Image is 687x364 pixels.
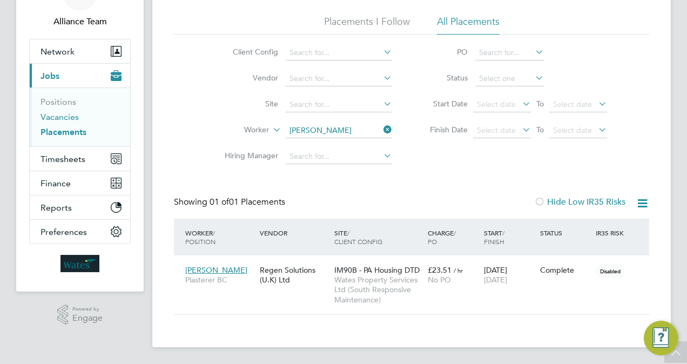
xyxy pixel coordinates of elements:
div: Complete [540,265,591,275]
div: Charge [425,223,481,251]
a: Positions [41,97,76,107]
span: Alliance Team [29,15,131,28]
input: Search for... [286,97,392,112]
div: Regen Solutions (U.K) Ltd [257,260,332,290]
label: Finish Date [419,125,468,134]
button: Network [30,39,130,63]
div: IR35 Risk [593,223,630,242]
li: All Placements [437,15,500,35]
span: Wates Property Services Ltd (South Responsive Maintenance) [334,275,422,305]
label: Vendor [216,73,278,83]
label: Worker [207,125,269,136]
span: Select date [553,125,592,135]
span: Select date [477,99,516,109]
a: Vacancies [41,112,79,122]
label: Client Config [216,47,278,57]
span: Engage [72,314,103,323]
label: Hide Low IR35 Risks [534,197,625,207]
span: / Position [185,228,215,246]
input: Search for... [286,123,392,138]
span: Preferences [41,227,87,237]
a: Powered byEngage [57,305,103,325]
div: Showing [174,197,287,208]
div: Worker [183,223,257,251]
div: [DATE] [481,260,537,290]
span: Disabled [596,264,625,278]
span: Finance [41,178,71,188]
a: Go to home page [29,255,131,272]
span: / PO [428,228,456,246]
span: / Finish [484,228,504,246]
div: Site [332,223,425,251]
span: Timesheets [41,154,85,164]
button: Timesheets [30,147,130,171]
span: Plasterer BC [185,275,254,285]
a: [PERSON_NAME]Plasterer BCRegen Solutions (U.K) LtdIM90B - PA Housing DTDWates Property Services L... [183,259,649,268]
span: IM90B - PA Housing DTD [334,265,420,275]
div: Vendor [257,223,332,242]
span: Powered by [72,305,103,314]
input: Search for... [286,149,392,164]
span: To [533,97,547,111]
label: Site [216,99,278,109]
label: Status [419,73,468,83]
button: Finance [30,171,130,195]
label: Hiring Manager [216,151,278,160]
span: Reports [41,203,72,213]
button: Engage Resource Center [644,321,678,355]
span: No PO [428,275,451,285]
span: £23.51 [428,265,452,275]
input: Search for... [286,71,392,86]
a: Placements [41,127,86,137]
span: Select date [553,99,592,109]
input: Search for... [475,45,544,60]
button: Reports [30,196,130,219]
span: / Client Config [334,228,382,246]
span: / hr [454,266,463,274]
button: Jobs [30,64,130,87]
input: Search for... [286,45,392,60]
img: wates-logo-retina.png [60,255,99,272]
span: To [533,123,547,137]
input: Select one [475,71,544,86]
span: 01 of [210,197,229,207]
span: Network [41,46,75,57]
label: Start Date [419,99,468,109]
div: Start [481,223,537,251]
div: Jobs [30,87,130,146]
span: [DATE] [484,275,507,285]
span: [PERSON_NAME] [185,265,247,275]
span: 01 Placements [210,197,285,207]
li: Placements I Follow [324,15,410,35]
button: Preferences [30,220,130,244]
label: PO [419,47,468,57]
div: Status [537,223,594,242]
span: Select date [477,125,516,135]
span: Jobs [41,71,59,81]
